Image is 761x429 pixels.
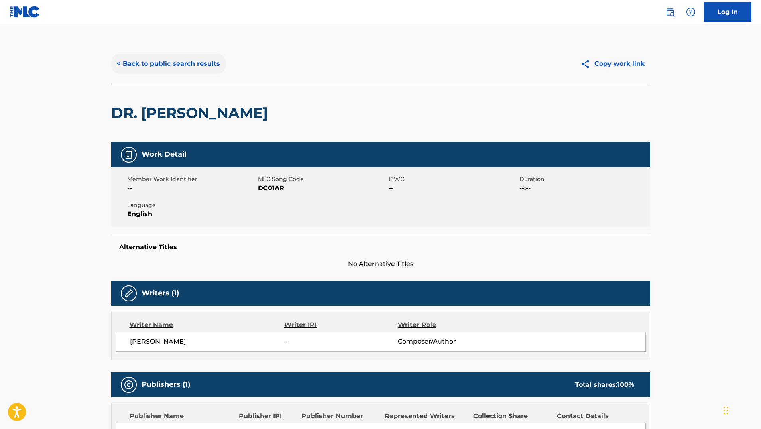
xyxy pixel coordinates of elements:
[130,411,233,421] div: Publisher Name
[258,183,387,193] span: DC01AR
[398,320,501,330] div: Writer Role
[301,411,379,421] div: Publisher Number
[575,380,634,390] div: Total shares:
[686,7,696,17] img: help
[580,59,594,69] img: Copy work link
[258,175,387,183] span: MLC Song Code
[239,411,295,421] div: Publisher IPI
[284,337,397,346] span: --
[575,54,650,74] button: Copy work link
[111,54,226,74] button: < Back to public search results
[10,6,40,18] img: MLC Logo
[127,201,256,209] span: Language
[473,411,551,421] div: Collection Share
[127,183,256,193] span: --
[683,4,699,20] div: Help
[662,4,678,20] a: Public Search
[130,337,285,346] span: [PERSON_NAME]
[130,320,285,330] div: Writer Name
[557,411,634,421] div: Contact Details
[142,289,179,298] h5: Writers (1)
[142,150,186,159] h5: Work Detail
[617,381,634,388] span: 100 %
[124,150,134,159] img: Work Detail
[124,380,134,390] img: Publishers
[142,380,190,389] h5: Publishers (1)
[519,175,648,183] span: Duration
[385,411,467,421] div: Represented Writers
[665,7,675,17] img: search
[389,175,517,183] span: ISWC
[721,391,761,429] iframe: Chat Widget
[124,289,134,298] img: Writers
[724,399,728,423] div: Drag
[111,259,650,269] span: No Alternative Titles
[119,243,642,251] h5: Alternative Titles
[127,209,256,219] span: English
[111,104,272,122] h2: DR. [PERSON_NAME]
[398,337,501,346] span: Composer/Author
[704,2,751,22] a: Log In
[519,183,648,193] span: --:--
[284,320,398,330] div: Writer IPI
[389,183,517,193] span: --
[127,175,256,183] span: Member Work Identifier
